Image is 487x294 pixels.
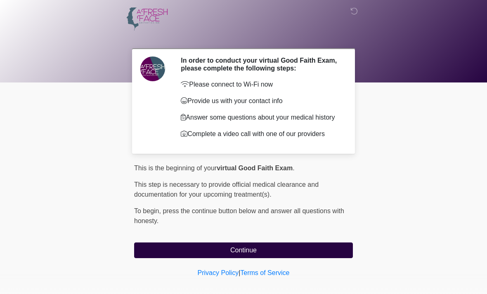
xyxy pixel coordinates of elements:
a: | [239,269,240,276]
p: Complete a video call with one of our providers [181,129,340,139]
a: Privacy Policy [198,269,239,276]
span: This step is necessary to provide official medical clearance and documentation for your upcoming ... [134,181,319,198]
span: To begin, [134,207,163,214]
h2: In order to conduct your virtual Good Faith Exam, please complete the following steps: [181,56,340,72]
img: Agent Avatar [140,56,165,81]
img: A Fresh Face Aesthetics Inc Logo [126,6,168,31]
p: Please connect to Wi-Fi now [181,80,340,89]
button: Continue [134,242,353,258]
p: Provide us with your contact info [181,96,340,106]
span: . [293,165,294,172]
strong: virtual Good Faith Exam [217,165,293,172]
a: Terms of Service [240,269,289,276]
p: Answer some questions about your medical history [181,113,340,122]
span: This is the beginning of your [134,165,217,172]
span: press the continue button below and answer all questions with honesty. [134,207,344,224]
